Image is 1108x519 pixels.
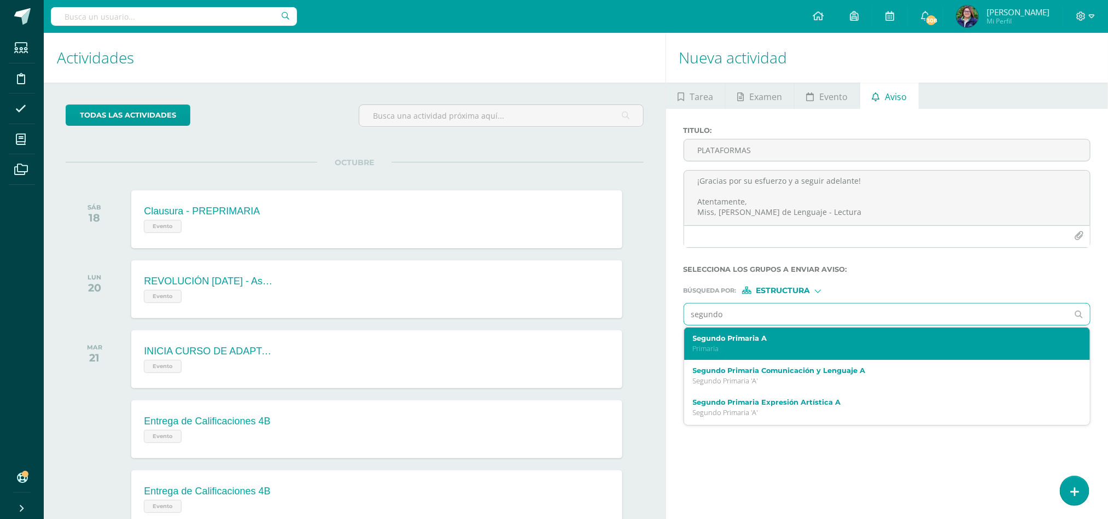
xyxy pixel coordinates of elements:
[684,171,1090,225] textarea: Estimados alumnos: Se que están en el periodo de evaluaciones del cuarto bimestre, ¡y lo están ha...
[795,83,860,109] a: Evento
[819,84,848,110] span: Evento
[693,334,1064,342] label: Segundo Primaria A
[749,84,782,110] span: Examen
[144,360,182,373] span: Evento
[925,14,937,26] span: 308
[684,265,1091,273] label: Selecciona los grupos a enviar aviso :
[144,276,275,287] div: REVOLUCIÓN [DATE] - Asueto
[88,273,101,281] div: LUN
[57,33,652,83] h1: Actividades
[693,376,1064,386] p: Segundo Primaria 'A'
[693,408,1064,417] p: Segundo Primaria 'A'
[987,16,1049,26] span: Mi Perfil
[957,5,978,27] img: cd816e1d9b99ce6ebfda1176cabbab92.png
[684,126,1091,135] label: Titulo :
[51,7,297,26] input: Busca un usuario...
[87,343,102,351] div: MAR
[690,84,713,110] span: Tarea
[144,430,182,443] span: Evento
[144,500,182,513] span: Evento
[684,304,1069,325] input: Ej. Primero primaria
[317,158,392,167] span: OCTUBRE
[885,84,907,110] span: Aviso
[756,288,810,294] span: Estructura
[684,288,737,294] span: Búsqueda por :
[860,83,919,109] a: Aviso
[144,416,270,427] div: Entrega de Calificaciones 4B
[693,344,1064,353] p: Primaria
[359,105,643,126] input: Busca una actividad próxima aquí...
[144,486,270,497] div: Entrega de Calificaciones 4B
[88,281,101,294] div: 20
[666,83,725,109] a: Tarea
[742,287,824,294] div: [object Object]
[987,7,1049,18] span: [PERSON_NAME]
[726,83,794,109] a: Examen
[144,220,182,233] span: Evento
[693,366,1064,375] label: Segundo Primaria Comunicación y Lenguaje A
[144,290,182,303] span: Evento
[88,211,101,224] div: 18
[144,206,260,217] div: Clausura - PREPRIMARIA
[66,104,190,126] a: todas las Actividades
[144,346,275,357] div: INICIA CURSO DE ADAPTACIÓN - ALUMNOS DE PRIMER INGRESO DE PREPRIMARIA
[679,33,1095,83] h1: Nueva actividad
[88,203,101,211] div: SÁB
[87,351,102,364] div: 21
[693,398,1064,406] label: Segundo Primaria Expresión Artística A
[684,139,1090,161] input: Titulo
